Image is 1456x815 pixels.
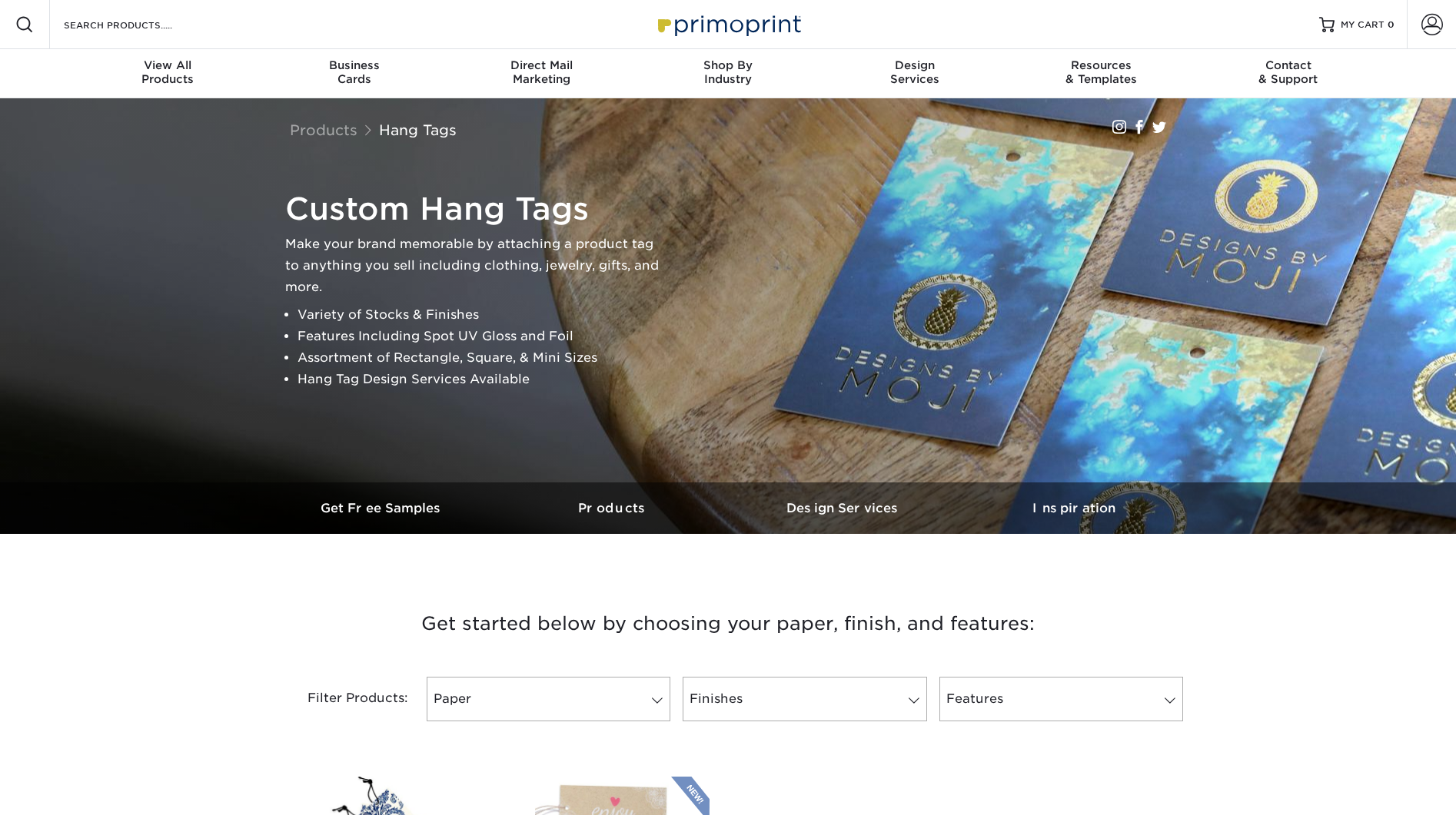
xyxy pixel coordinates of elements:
[75,58,261,86] div: Products
[939,677,1183,721] a: Features
[448,58,635,72] span: Direct Mail
[728,482,959,534] a: Design Services
[728,501,959,515] h3: Design Services
[1008,58,1195,86] div: & Templates
[298,304,670,326] li: Variety of Stocks & Finishes
[448,58,635,86] div: Marketing
[497,501,728,515] h3: Products
[1341,18,1385,31] span: MY CART
[1388,19,1395,30] span: 0
[261,58,448,86] div: Cards
[261,58,448,72] span: Business
[267,677,421,721] div: Filter Products:
[379,121,457,138] a: Hang Tags
[1195,58,1381,72] span: Contact
[290,121,357,138] a: Products
[635,49,822,98] a: Shop ByIndustry
[959,501,1189,515] h3: Inspiration
[298,369,670,390] li: Hang Tag Design Services Available
[635,58,822,72] span: Shop By
[261,49,448,98] a: BusinessCards
[448,49,635,98] a: Direct MailMarketing
[1008,49,1195,98] a: Resources& Templates
[267,482,497,534] a: Get Free Samples
[959,482,1189,534] a: Inspiration
[427,677,670,721] a: Paper
[75,49,261,98] a: View AllProducts
[75,58,261,72] span: View All
[285,190,670,227] h1: Custom Hang Tags
[298,347,670,369] li: Assortment of Rectangle, Square, & Mini Sizes
[278,589,1178,658] h3: Get started below by choosing your paper, finish, and features:
[1195,58,1381,86] div: & Support
[1195,49,1381,98] a: Contact& Support
[683,677,926,721] a: Finishes
[62,15,212,34] input: SEARCH PRODUCTS.....
[821,58,1008,86] div: Services
[821,49,1008,98] a: DesignServices
[285,234,670,298] p: Make your brand memorable by attaching a product tag to anything you sell including clothing, jew...
[497,482,728,534] a: Products
[635,58,822,86] div: Industry
[298,326,670,347] li: Features Including Spot UV Gloss and Foil
[1008,58,1195,72] span: Resources
[267,501,497,515] h3: Get Free Samples
[651,8,805,41] img: Primoprint
[821,58,1008,72] span: Design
